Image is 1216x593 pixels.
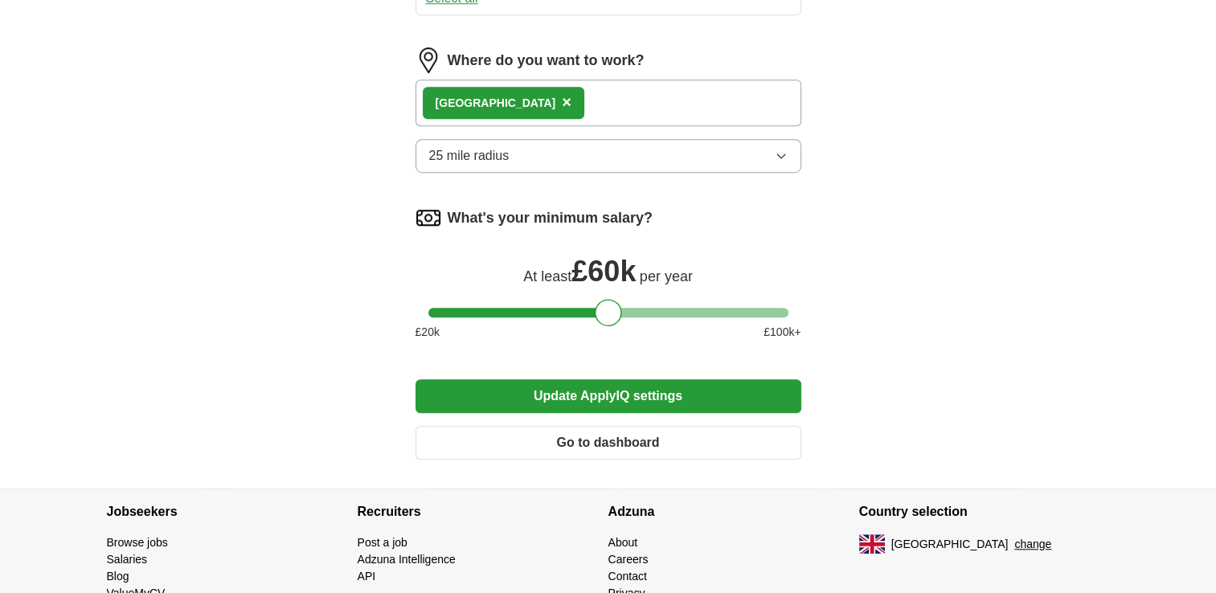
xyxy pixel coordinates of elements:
[608,553,649,566] a: Careers
[764,324,800,341] span: £ 100 k+
[448,50,645,72] label: Where do you want to work?
[416,324,440,341] span: £ 20 k
[416,47,441,73] img: location.png
[571,255,636,288] span: £ 60k
[859,534,885,554] img: UK flag
[107,553,148,566] a: Salaries
[640,268,693,284] span: per year
[358,570,376,583] a: API
[107,536,168,549] a: Browse jobs
[416,139,801,173] button: 25 mile radius
[429,146,510,166] span: 25 mile radius
[1014,536,1051,553] button: change
[523,268,571,284] span: At least
[562,91,571,115] button: ×
[416,205,441,231] img: salary.png
[859,489,1110,534] h4: Country selection
[562,93,571,111] span: ×
[358,553,456,566] a: Adzuna Intelligence
[416,426,801,460] button: Go to dashboard
[436,95,556,112] div: [GEOGRAPHIC_DATA]
[448,207,653,229] label: What's your minimum salary?
[107,570,129,583] a: Blog
[608,536,638,549] a: About
[416,379,801,413] button: Update ApplyIQ settings
[891,536,1009,553] span: [GEOGRAPHIC_DATA]
[358,536,407,549] a: Post a job
[608,570,647,583] a: Contact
